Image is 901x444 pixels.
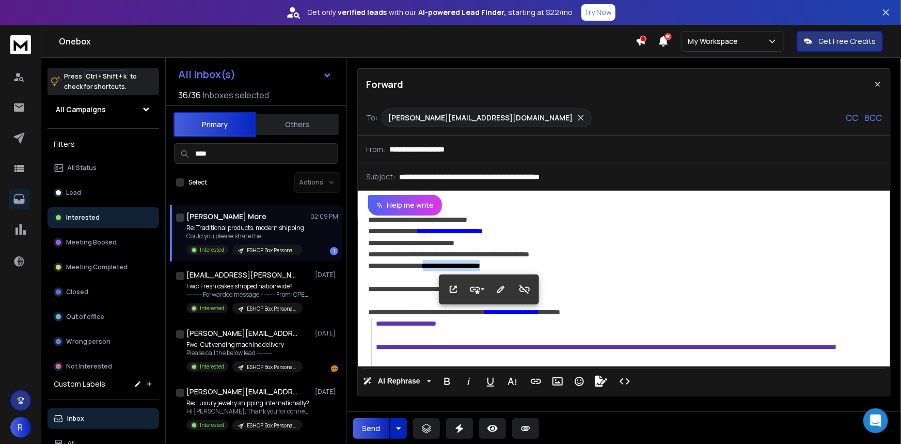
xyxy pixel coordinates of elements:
h1: [EMAIL_ADDRESS][PERSON_NAME][DOMAIN_NAME] [186,270,300,280]
button: Style [467,279,487,300]
button: Open Link [444,279,463,300]
p: Meeting Completed [66,263,128,271]
button: Italic (Ctrl+I) [459,371,479,392]
p: Inbox [67,415,84,423]
p: BCC [864,112,882,124]
p: Lead [66,189,81,197]
button: Send [353,418,389,439]
p: [DATE] [315,271,338,279]
h3: Custom Labels [54,379,105,389]
button: Wrong person [48,331,159,352]
h1: [PERSON_NAME] More [186,211,266,222]
p: ESHOP Box Personalization_Opens_[DATE] [247,305,296,313]
button: Closed [48,282,159,302]
button: Bold (Ctrl+B) [437,371,457,392]
button: Code View [615,371,635,392]
p: Press to check for shortcuts. [64,71,137,92]
button: Edit Link [491,279,511,300]
button: Meeting Completed [48,257,159,278]
button: Get Free Credits [797,31,883,52]
h1: All Campaigns [56,104,106,115]
h1: [PERSON_NAME][EMAIL_ADDRESS][DOMAIN_NAME] +1 [186,328,300,339]
button: Help me write [368,195,442,216]
p: To: [366,113,377,123]
button: Unlink [515,279,534,300]
p: Get Free Credits [818,36,876,47]
p: Hi [PERSON_NAME], Thank you for connecting [186,407,310,416]
button: All Status [48,158,159,178]
button: Inbox [48,408,159,429]
button: Signature [591,371,611,392]
p: 02:09 PM [310,212,338,221]
button: More Text [502,371,522,392]
h1: All Inbox(s) [178,69,235,80]
div: 1 [330,247,338,255]
button: Try Now [581,4,615,21]
button: R [10,417,31,438]
p: Re: Traditional products, modern shipping [186,224,304,232]
p: ESHOP Box Personalization_Opens_[DATE] [247,247,296,254]
button: Emoticons [570,371,589,392]
p: ESHOP Box Personalization_Opens_[DATE] [247,422,296,430]
img: logo [10,35,31,54]
button: Insert Image (Ctrl+P) [548,371,567,392]
span: 50 [665,33,672,40]
p: Get only with our starting at $22/mo [308,7,573,18]
button: Out of office [48,307,159,327]
p: Could you please share the [186,232,304,240]
p: ---------- Forwarded message --------- From: OPERATIONS [186,290,310,299]
button: Interested [48,207,159,228]
p: Interested [200,246,224,254]
div: Open Intercom Messenger [863,408,888,433]
p: All Status [67,164,97,172]
p: Meeting Booked [66,238,117,247]
p: Fwd: Cut vending machine delivery [186,341,303,349]
button: Lead [48,182,159,203]
p: Interested [200,421,224,429]
button: Underline (Ctrl+U) [481,371,500,392]
button: All Inbox(s) [170,64,340,85]
h1: Onebox [59,35,636,48]
strong: AI-powered Lead Finder, [419,7,507,18]
p: Subject: [366,172,395,182]
h1: [PERSON_NAME][EMAIL_ADDRESS][PERSON_NAME][DOMAIN_NAME] +1 [186,387,300,397]
button: Primary [173,112,256,137]
p: [PERSON_NAME][EMAIL_ADDRESS][DOMAIN_NAME] [388,113,573,123]
p: ESHOP Box Personalization_Opens_[DATE] [247,363,296,371]
button: Not Interested [48,356,159,377]
button: AI Rephrase [361,371,433,392]
p: Not Interested [66,362,112,371]
p: Interested [200,363,224,371]
p: Try Now [584,7,612,18]
p: CC [846,112,858,124]
p: Fwd: Fresh cakes shipped nationwide? [186,282,310,290]
strong: verified leads [338,7,387,18]
p: Forward [366,77,403,91]
p: [DATE] [315,388,338,396]
button: Insert Link (Ctrl+K) [526,371,546,392]
p: My Workspace [688,36,742,47]
h3: Inboxes selected [203,89,269,101]
span: AI Rephrase [376,377,422,386]
label: Select [188,178,207,187]
p: Out of office [66,313,104,321]
span: 36 / 36 [178,89,201,101]
h3: Filters [48,137,159,151]
p: Closed [66,288,88,296]
p: From: [366,144,385,155]
button: All Campaigns [48,99,159,120]
p: Please call the below lead ---------- [186,349,303,357]
p: Interested [200,304,224,312]
p: Interested [66,213,100,222]
span: Ctrl + Shift + k [84,70,128,82]
button: Meeting Booked [48,232,159,253]
button: Others [256,113,339,136]
p: Wrong person [66,338,110,346]
p: Re: Luxury jewelry shipping internationally? [186,399,310,407]
p: [DATE] [315,329,338,338]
